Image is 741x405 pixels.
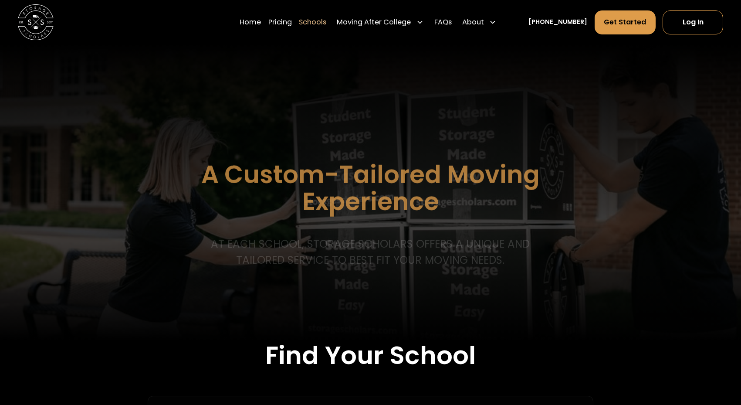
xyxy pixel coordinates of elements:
[434,10,452,35] a: FAQs
[459,10,500,35] div: About
[333,10,427,35] div: Moving After College
[208,237,533,269] p: At each school, storage scholars offers a unique and tailored service to best fit your Moving needs.
[50,340,691,371] h2: Find Your School
[462,17,484,28] div: About
[18,4,54,40] a: home
[595,10,656,34] a: Get Started
[18,4,54,40] img: Storage Scholars main logo
[528,17,587,27] a: [PHONE_NUMBER]
[663,10,723,34] a: Log In
[240,10,261,35] a: Home
[157,161,585,215] h1: A Custom-Tailored Moving Experience
[299,10,326,35] a: Schools
[268,10,292,35] a: Pricing
[337,17,411,28] div: Moving After College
